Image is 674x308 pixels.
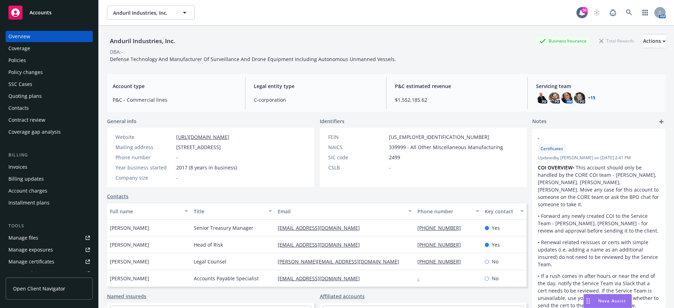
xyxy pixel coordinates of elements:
div: Coverage gap analysis [8,126,61,138]
img: photo [561,92,573,103]
div: Phone number [417,208,471,215]
a: Policies [6,55,93,66]
div: Installment plans [8,197,49,208]
div: Title [194,208,264,215]
div: Contract review [8,114,45,126]
a: Accounts [6,3,93,22]
span: Open Client Navigator [13,285,65,292]
a: Account charges [6,185,93,196]
span: No [492,258,498,265]
a: Search [622,6,636,20]
span: Legal entity type [254,82,378,90]
a: Report a Bug [606,6,620,20]
a: Overview [6,31,93,42]
a: Contacts [6,102,93,114]
div: Drag to move [584,294,593,308]
button: Phone number [415,203,482,220]
a: [EMAIL_ADDRESS][DOMAIN_NAME] [278,225,365,231]
div: Website [115,133,173,141]
a: add [657,118,666,126]
a: Manage files [6,232,93,243]
img: photo [574,92,585,103]
p: • This account should only be handled by the CORE COI team - [PERSON_NAME], [PERSON_NAME], [PERSO... [538,164,660,208]
span: No [492,275,498,282]
div: Tools [6,222,93,229]
div: Anduril Industries, Inc. [107,36,178,46]
span: Nova Assist [598,298,626,304]
span: Notes [532,118,547,126]
a: [PERSON_NAME][EMAIL_ADDRESS][DOMAIN_NAME] [278,258,405,265]
a: Coverage gap analysis [6,126,93,138]
span: [US_EMPLOYER_IDENTIFICATION_NUMBER] [389,133,489,141]
span: [PERSON_NAME] [110,224,149,232]
div: Business Insurance [536,36,590,45]
a: Manage certificates [6,256,93,267]
span: P&C - Commercial lines [113,96,237,103]
span: C-corporation [254,96,378,103]
a: [URL][DOMAIN_NAME] [176,134,229,140]
span: 2499 [389,154,400,161]
div: Coverage [8,43,30,54]
strong: COI OVERVIEW [538,164,573,171]
a: Installment plans [6,197,93,208]
span: Accounts [29,10,52,15]
span: General info [107,118,137,125]
a: [PHONE_NUMBER] [417,258,467,265]
p: • Renewal related reissues or certs with simple updates (i.e. adding a name as an additional insu... [538,239,660,268]
a: SSC Cases [6,79,93,90]
a: Named insureds [107,293,146,300]
div: FEIN [328,133,386,141]
div: Email [278,208,404,215]
button: Title [191,203,275,220]
div: Billing [6,152,93,159]
img: photo [549,92,560,103]
span: - [538,134,642,142]
span: Senior Treasury Manager [194,224,253,232]
div: SIC code [328,154,386,161]
a: Affiliated accounts [320,293,365,300]
span: P&C estimated revenue [395,82,519,90]
div: DBA: - [110,48,123,55]
button: Full name [107,203,191,220]
div: Phone number [115,154,173,161]
button: Anduril Industries, Inc. [107,6,195,20]
div: Manage exposures [8,244,53,255]
a: Manage claims [6,268,93,279]
a: [PHONE_NUMBER] [417,225,467,231]
span: Yes [492,241,500,248]
div: Total Rewards [596,36,637,45]
div: Manage certificates [8,256,54,267]
div: Contacts [8,102,29,114]
div: Policies [8,55,26,66]
div: Invoices [8,161,27,173]
a: [PHONE_NUMBER] [417,241,467,248]
span: Identifiers [320,118,344,125]
span: [PERSON_NAME] [110,241,149,248]
a: - [417,275,425,282]
div: Manage files [8,232,38,243]
button: Actions [643,34,666,48]
span: - [176,154,178,161]
a: Switch app [638,6,652,20]
a: Contract review [6,114,93,126]
div: Mailing address [115,143,173,151]
span: 339999 - All Other Miscellaneous Manufacturing [389,143,503,151]
a: Manage exposures [6,244,93,255]
button: Nova Assist [583,294,632,308]
button: Key contact [482,203,527,220]
span: Account type [113,82,237,90]
button: Email [275,203,415,220]
div: CSLB [328,164,386,171]
div: NAICS [328,143,386,151]
p: • Forward any newly created COI to the Service Team - [PERSON_NAME], [PERSON_NAME] - for review a... [538,212,660,234]
a: Start snowing [590,6,604,20]
span: 2017 (8 years in business) [176,164,237,171]
span: Servicing team [536,82,660,90]
span: Updated by [PERSON_NAME] on [DATE] 2:41 PM [538,155,660,161]
span: Head of Risk [194,241,223,248]
span: - [389,164,391,171]
a: Policy changes [6,67,93,78]
div: Overview [8,31,30,42]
